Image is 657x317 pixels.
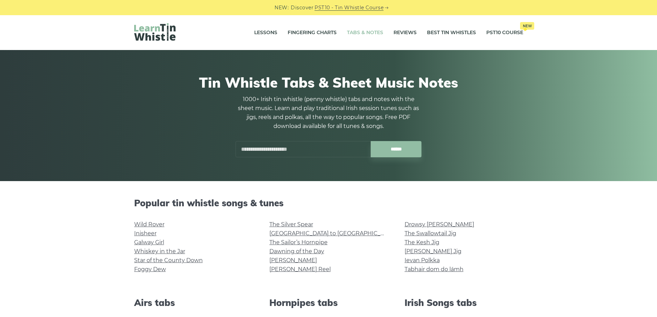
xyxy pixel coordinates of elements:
h2: Airs tabs [134,297,253,308]
a: [PERSON_NAME] Jig [405,248,461,255]
a: Galway Girl [134,239,164,246]
a: Wild Rover [134,221,165,228]
a: Dawning of the Day [269,248,324,255]
a: Whiskey in the Jar [134,248,185,255]
h1: Tin Whistle Tabs & Sheet Music Notes [134,74,523,91]
a: Tabhair dom do lámh [405,266,464,273]
a: [PERSON_NAME] [269,257,317,264]
span: New [520,22,534,30]
a: Reviews [394,24,417,41]
a: Lessons [254,24,277,41]
a: Foggy Dew [134,266,166,273]
a: Inisheer [134,230,157,237]
a: [PERSON_NAME] Reel [269,266,331,273]
a: Tabs & Notes [347,24,383,41]
a: Drowsy [PERSON_NAME] [405,221,474,228]
a: PST10 CourseNew [486,24,523,41]
h2: Irish Songs tabs [405,297,523,308]
a: The Kesh Jig [405,239,439,246]
a: Best Tin Whistles [427,24,476,41]
a: The Swallowtail Jig [405,230,456,237]
h2: Hornpipes tabs [269,297,388,308]
p: 1000+ Irish tin whistle (penny whistle) tabs and notes with the sheet music. Learn and play tradi... [236,95,422,131]
a: The Sailor’s Hornpipe [269,239,328,246]
a: Star of the County Down [134,257,203,264]
a: Fingering Charts [288,24,337,41]
h2: Popular tin whistle songs & tunes [134,198,523,208]
a: The Silver Spear [269,221,313,228]
a: [GEOGRAPHIC_DATA] to [GEOGRAPHIC_DATA] [269,230,397,237]
a: Ievan Polkka [405,257,440,264]
img: LearnTinWhistle.com [134,23,176,41]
